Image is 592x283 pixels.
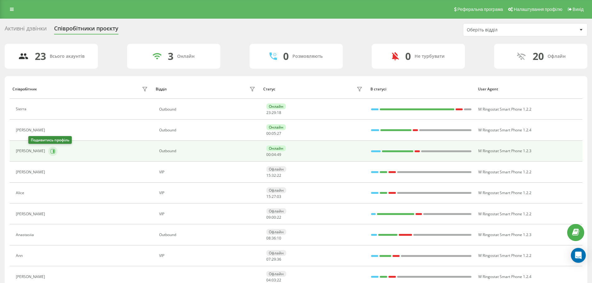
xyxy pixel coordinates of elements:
[415,54,445,59] div: Не турбувати
[266,257,281,262] div: : :
[277,257,281,262] span: 36
[478,232,531,237] span: W Ringostat Smart Phone 1.2.3
[16,253,24,258] div: Ann
[263,87,275,91] div: Статус
[548,54,566,59] div: Офлайн
[478,148,531,153] span: M Ringostat Smart Phone 1.2.3
[266,277,271,283] span: 04
[266,229,286,235] div: Офлайн
[54,25,118,35] div: Співробітники проєкту
[266,236,281,240] div: : :
[478,274,531,279] span: W Ringostat Smart Phone 1.2.4
[573,7,584,12] span: Вихід
[12,87,37,91] div: Співробітник
[467,27,541,33] div: Оберіть відділ
[405,50,411,62] div: 0
[266,271,286,277] div: Офлайн
[283,50,289,62] div: 0
[478,190,531,195] span: W Ringostat Smart Phone 1.2.2
[277,173,281,178] span: 22
[159,170,257,174] div: VIP
[514,7,562,12] span: Налаштування профілю
[266,235,271,241] span: 08
[533,50,544,62] div: 20
[277,131,281,136] span: 27
[266,153,281,157] div: : :
[159,233,257,237] div: Оutbound
[272,110,276,115] span: 29
[156,87,167,91] div: Відділ
[159,128,257,132] div: Оutbound
[159,191,257,195] div: VIP
[159,253,257,258] div: VIP
[16,191,26,195] div: Alice
[272,235,276,241] span: 36
[266,208,286,214] div: Офлайн
[266,194,271,199] span: 15
[177,54,195,59] div: Онлайн
[277,215,281,220] span: 22
[478,107,531,112] span: M Ringostat Smart Phone 1.2.2
[159,149,257,153] div: Оutbound
[266,187,286,193] div: Офлайн
[266,166,286,172] div: Офлайн
[457,7,503,12] span: Реферальна програма
[277,152,281,157] span: 49
[266,173,281,178] div: : :
[478,169,531,175] span: W Ringostat Smart Phone 1.2.2
[266,103,286,109] div: Онлайн
[277,235,281,241] span: 10
[266,111,281,115] div: : :
[35,50,46,62] div: 23
[272,257,276,262] span: 29
[266,278,281,282] div: : :
[16,128,47,132] div: [PERSON_NAME]
[272,194,276,199] span: 27
[168,50,173,62] div: 3
[266,131,271,136] span: 00
[277,194,281,199] span: 03
[272,277,276,283] span: 03
[266,124,286,130] div: Онлайн
[272,152,276,157] span: 04
[266,215,271,220] span: 09
[16,149,47,153] div: [PERSON_NAME]
[266,257,271,262] span: 07
[266,194,281,199] div: : :
[16,170,47,174] div: [PERSON_NAME]
[16,233,35,237] div: Anastasiia
[266,110,271,115] span: 23
[478,127,531,133] span: W Ringostat Smart Phone 1.2.4
[292,54,323,59] div: Розмовляють
[16,212,47,216] div: [PERSON_NAME]
[266,145,286,151] div: Онлайн
[50,54,85,59] div: Всього акаунтів
[370,87,472,91] div: В статусі
[266,152,271,157] span: 00
[266,215,281,220] div: : :
[159,107,257,112] div: Оutbound
[571,248,586,263] div: Open Intercom Messenger
[478,211,531,217] span: W Ringostat Smart Phone 1.2.2
[478,87,580,91] div: User Agent
[277,277,281,283] span: 22
[266,131,281,136] div: : :
[266,173,271,178] span: 15
[16,107,28,111] div: Sierra
[272,173,276,178] span: 32
[5,25,47,35] div: Активні дзвінки
[277,110,281,115] span: 18
[16,275,47,279] div: [PERSON_NAME]
[266,250,286,256] div: Офлайн
[159,212,257,216] div: VIP
[28,136,72,144] div: Подивитись профіль
[272,131,276,136] span: 05
[478,253,531,258] span: W Ringostat Smart Phone 1.2.2
[272,215,276,220] span: 00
